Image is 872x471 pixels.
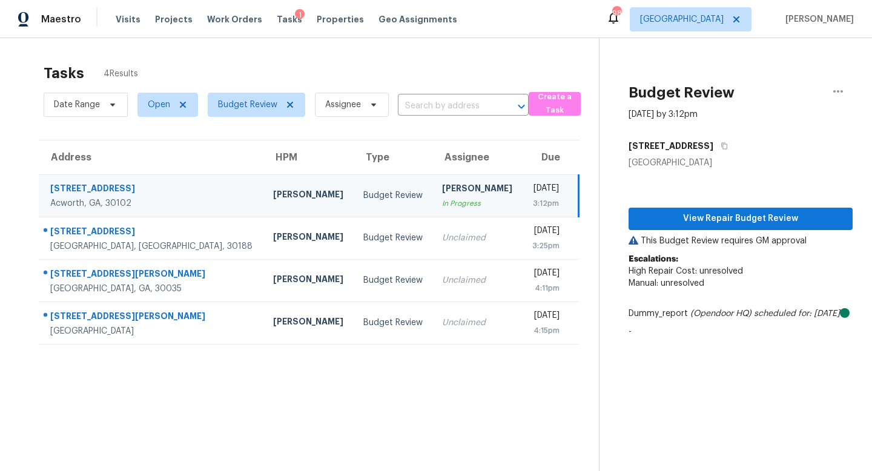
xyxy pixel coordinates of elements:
[442,232,513,244] div: Unclaimed
[532,267,560,282] div: [DATE]
[690,309,751,318] i: (Opendoor HQ)
[629,326,853,338] p: -
[442,274,513,286] div: Unclaimed
[638,211,843,226] span: View Repair Budget Review
[640,13,724,25] span: [GEOGRAPHIC_DATA]
[629,87,735,99] h2: Budget Review
[317,13,364,25] span: Properties
[754,309,840,318] i: scheduled for: [DATE]
[273,273,344,288] div: [PERSON_NAME]
[273,231,344,246] div: [PERSON_NAME]
[532,182,559,197] div: [DATE]
[629,208,853,230] button: View Repair Budget Review
[713,135,730,157] button: Copy Address
[629,308,853,320] div: Dummy_report
[629,235,853,247] p: This Budget Review requires GM approval
[207,13,262,25] span: Work Orders
[263,140,354,174] th: HPM
[532,240,560,252] div: 3:25pm
[378,13,457,25] span: Geo Assignments
[295,9,305,21] div: 1
[532,282,560,294] div: 4:11pm
[532,309,560,324] div: [DATE]
[363,189,423,202] div: Budget Review
[532,197,559,209] div: 3:12pm
[442,317,513,329] div: Unclaimed
[50,268,254,283] div: [STREET_ADDRESS][PERSON_NAME]
[41,13,81,25] span: Maestro
[363,317,423,329] div: Budget Review
[363,274,423,286] div: Budget Review
[612,7,621,19] div: 98
[781,13,854,25] span: [PERSON_NAME]
[398,97,495,116] input: Search by address
[532,225,560,240] div: [DATE]
[50,197,254,209] div: Acworth, GA, 30102
[629,267,743,275] span: High Repair Cost: unresolved
[116,13,140,25] span: Visits
[532,324,560,337] div: 4:15pm
[273,188,344,203] div: [PERSON_NAME]
[442,197,513,209] div: In Progress
[50,182,254,197] div: [STREET_ADDRESS]
[50,240,254,252] div: [GEOGRAPHIC_DATA], [GEOGRAPHIC_DATA], 30188
[442,182,513,197] div: [PERSON_NAME]
[432,140,523,174] th: Assignee
[363,232,423,244] div: Budget Review
[629,140,713,152] h5: [STREET_ADDRESS]
[148,99,170,111] span: Open
[104,68,138,80] span: 4 Results
[629,255,678,263] b: Escalations:
[54,99,100,111] span: Date Range
[218,99,277,111] span: Budget Review
[50,325,254,337] div: [GEOGRAPHIC_DATA]
[354,140,433,174] th: Type
[155,13,193,25] span: Projects
[529,92,581,116] button: Create a Task
[39,140,263,174] th: Address
[629,157,853,169] div: [GEOGRAPHIC_DATA]
[629,108,698,120] div: [DATE] by 3:12pm
[50,310,254,325] div: [STREET_ADDRESS][PERSON_NAME]
[629,279,704,288] span: Manual: unresolved
[325,99,361,111] span: Assignee
[277,15,302,24] span: Tasks
[50,225,254,240] div: [STREET_ADDRESS]
[513,98,530,115] button: Open
[535,90,575,118] span: Create a Task
[523,140,578,174] th: Due
[273,315,344,331] div: [PERSON_NAME]
[50,283,254,295] div: [GEOGRAPHIC_DATA], GA, 30035
[44,67,84,79] h2: Tasks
